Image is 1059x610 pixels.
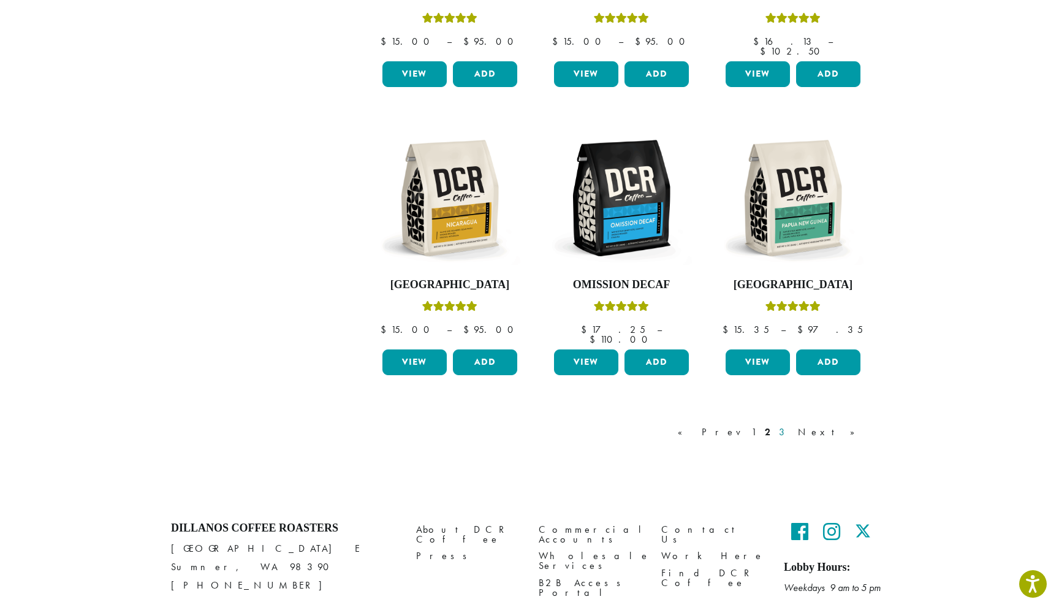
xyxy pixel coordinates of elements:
[797,323,863,336] bdi: 97.35
[635,35,645,48] span: $
[797,323,808,336] span: $
[590,333,653,346] bdi: 110.00
[453,349,517,375] button: Add
[675,425,745,440] a: « Prev
[551,128,692,269] img: DCR-12oz-Omission-Decaf-scaled.png
[723,323,733,336] span: $
[379,128,520,269] img: DCR-12oz-Nicaragua-Stock-scaled.png
[723,128,864,345] a: [GEOGRAPHIC_DATA]Rated 5.00 out of 5
[381,323,391,336] span: $
[463,323,519,336] bdi: 95.00
[453,61,517,87] button: Add
[171,522,398,535] h4: Dillanos Coffee Roasters
[762,425,773,440] a: 2
[379,128,520,345] a: [GEOGRAPHIC_DATA]Rated 5.00 out of 5
[551,128,692,345] a: Omission DecafRated 4.33 out of 5
[661,565,765,591] a: Find DCR Coffee
[554,61,618,87] a: View
[624,61,689,87] button: Add
[463,323,474,336] span: $
[594,11,649,29] div: Rated 5.00 out of 5
[422,11,477,29] div: Rated 5.00 out of 5
[422,299,477,318] div: Rated 5.00 out of 5
[618,35,623,48] span: –
[590,333,600,346] span: $
[463,35,519,48] bdi: 95.00
[539,574,643,601] a: B2B Access Portal
[552,35,563,48] span: $
[784,581,881,594] em: Weekdays 9 am to 5 pm
[661,522,765,548] a: Contact Us
[381,35,435,48] bdi: 15.00
[723,323,769,336] bdi: 15.35
[379,278,520,292] h4: [GEOGRAPHIC_DATA]
[753,35,764,48] span: $
[381,35,391,48] span: $
[661,548,765,565] a: Work Here
[551,278,692,292] h4: Omission Decaf
[760,45,770,58] span: $
[171,539,398,595] p: [GEOGRAPHIC_DATA] E Sumner, WA 98390 [PHONE_NUMBER]
[382,61,447,87] a: View
[657,323,662,336] span: –
[753,35,816,48] bdi: 16.13
[416,548,520,565] a: Press
[723,128,864,269] img: DCR-12oz-Papua-New-Guinea-Stock-scaled.png
[726,61,790,87] a: View
[381,323,435,336] bdi: 15.00
[447,323,452,336] span: –
[765,299,821,318] div: Rated 5.00 out of 5
[554,349,618,375] a: View
[463,35,474,48] span: $
[539,522,643,548] a: Commercial Accounts
[447,35,452,48] span: –
[594,299,649,318] div: Rated 4.33 out of 5
[796,349,860,375] button: Add
[784,561,888,574] h5: Lobby Hours:
[760,45,826,58] bdi: 102.50
[776,425,792,440] a: 3
[795,425,866,440] a: Next »
[749,425,759,440] a: 1
[635,35,691,48] bdi: 95.00
[416,522,520,548] a: About DCR Coffee
[552,35,607,48] bdi: 15.00
[723,278,864,292] h4: [GEOGRAPHIC_DATA]
[765,11,821,29] div: Rated 5.00 out of 5
[781,323,786,336] span: –
[539,548,643,574] a: Wholesale Services
[726,349,790,375] a: View
[581,323,645,336] bdi: 17.25
[796,61,860,87] button: Add
[624,349,689,375] button: Add
[382,349,447,375] a: View
[828,35,833,48] span: –
[581,323,591,336] span: $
